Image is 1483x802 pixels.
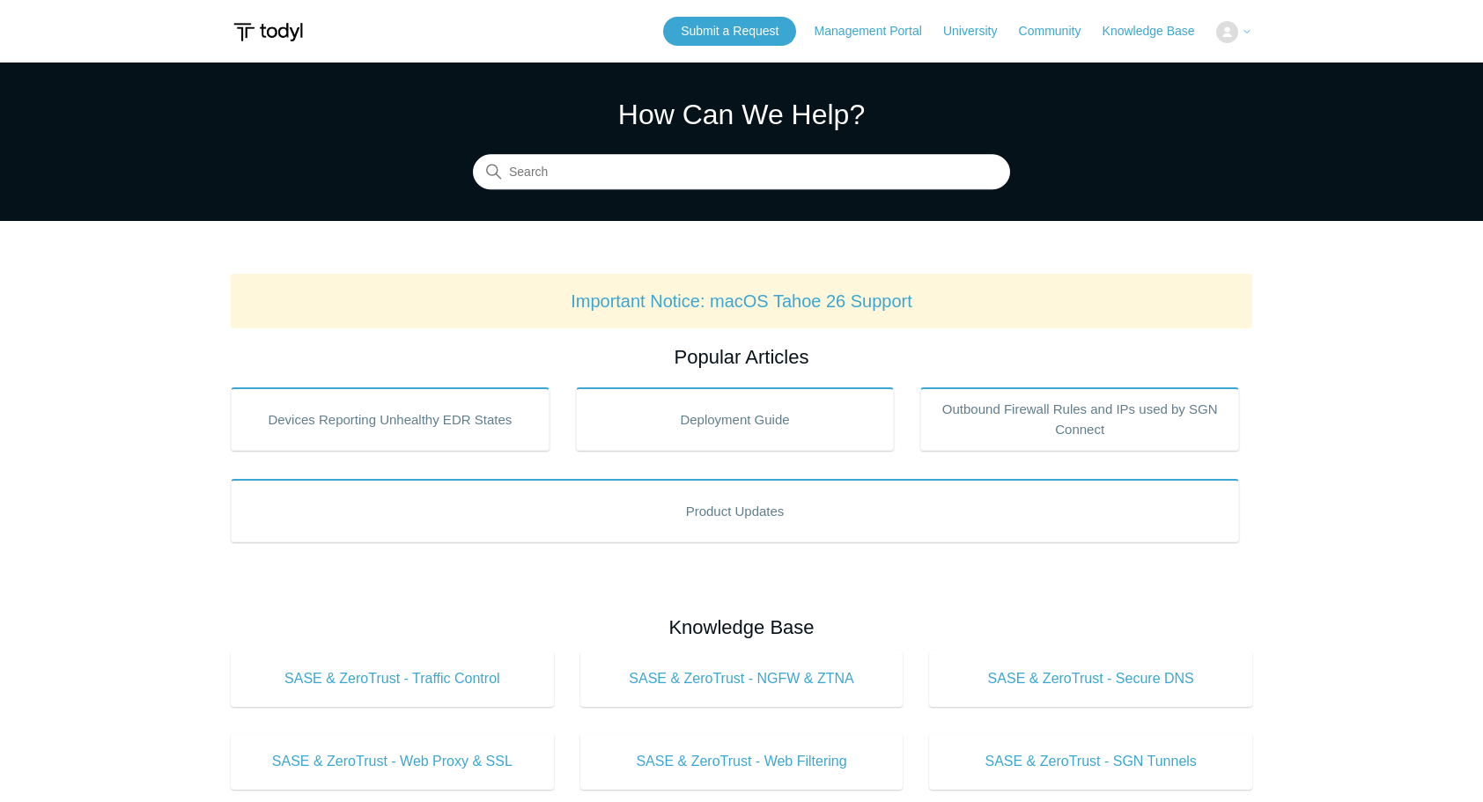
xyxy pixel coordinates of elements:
a: Knowledge Base [1103,22,1213,40]
span: SASE & ZeroTrust - Traffic Control [257,668,528,689]
span: SASE & ZeroTrust - Web Filtering [607,751,877,772]
a: SASE & ZeroTrust - Web Proxy & SSL [231,733,554,790]
a: SASE & ZeroTrust - NGFW & ZTNA [580,651,904,707]
a: SASE & ZeroTrust - Traffic Control [231,651,554,707]
a: SASE & ZeroTrust - Secure DNS [929,651,1252,707]
a: Management Portal [815,22,940,40]
a: Outbound Firewall Rules and IPs used by SGN Connect [920,387,1239,451]
h2: Popular Articles [231,342,1252,372]
span: SASE & ZeroTrust - NGFW & ZTNA [607,668,877,689]
a: Submit a Request [663,17,796,46]
a: Important Notice: macOS Tahoe 26 Support [571,291,912,311]
a: Community [1019,22,1099,40]
span: SASE & ZeroTrust - Secure DNS [955,668,1226,689]
a: SASE & ZeroTrust - SGN Tunnels [929,733,1252,790]
a: Devices Reporting Unhealthy EDR States [231,387,550,451]
a: Deployment Guide [576,387,895,451]
h2: Knowledge Base [231,613,1252,642]
input: Search [473,155,1010,190]
a: SASE & ZeroTrust - Web Filtering [580,733,904,790]
a: University [943,22,1014,40]
span: SASE & ZeroTrust - Web Proxy & SSL [257,751,528,772]
img: Todyl Support Center Help Center home page [231,16,306,48]
h1: How Can We Help? [473,93,1010,136]
a: Product Updates [231,479,1239,542]
span: SASE & ZeroTrust - SGN Tunnels [955,751,1226,772]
